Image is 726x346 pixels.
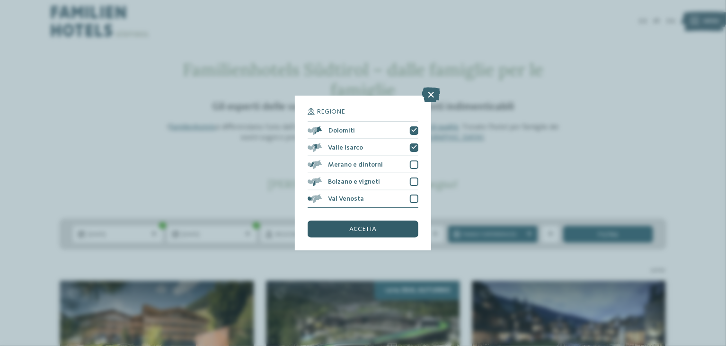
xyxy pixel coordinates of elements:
[328,195,364,202] span: Val Venosta
[317,108,345,115] span: Regione
[350,226,377,232] span: accetta
[328,178,381,185] span: Bolzano e vigneti
[328,144,363,151] span: Valle Isarco
[328,161,383,168] span: Merano e dintorni
[328,127,355,134] span: Dolomiti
